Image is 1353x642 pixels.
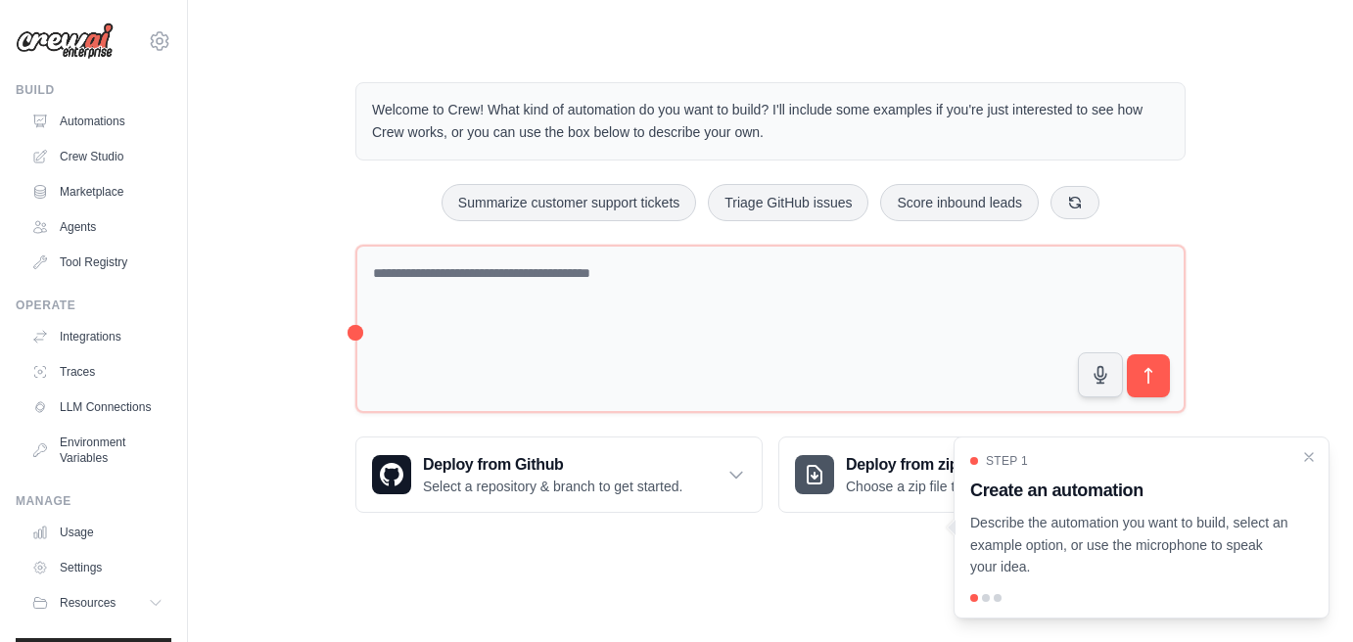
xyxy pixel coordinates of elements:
a: Usage [23,517,171,548]
p: Welcome to Crew! What kind of automation do you want to build? I'll include some examples if you'... [372,99,1169,144]
h3: Create an automation [970,477,1289,504]
a: Environment Variables [23,427,171,474]
div: Build [16,82,171,98]
p: Describe the automation you want to build, select an example option, or use the microphone to spe... [970,512,1289,578]
button: Score inbound leads [880,184,1039,221]
div: Operate [16,298,171,313]
a: Automations [23,106,171,137]
button: Resources [23,587,171,619]
span: Step 1 [986,453,1028,469]
a: Agents [23,211,171,243]
a: Traces [23,356,171,388]
a: Crew Studio [23,141,171,172]
a: Tool Registry [23,247,171,278]
h3: Deploy from Github [423,453,682,477]
button: Close walkthrough [1301,449,1317,465]
a: Marketplace [23,176,171,207]
p: Choose a zip file to upload. [846,477,1011,496]
a: Integrations [23,321,171,352]
a: LLM Connections [23,391,171,423]
button: Triage GitHub issues [708,184,868,221]
p: Select a repository & branch to get started. [423,477,682,496]
span: Resources [60,595,116,611]
a: Settings [23,552,171,583]
button: Summarize customer support tickets [442,184,696,221]
div: Manage [16,493,171,509]
h3: Deploy from zip file [846,453,1011,477]
img: Logo [16,23,114,60]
